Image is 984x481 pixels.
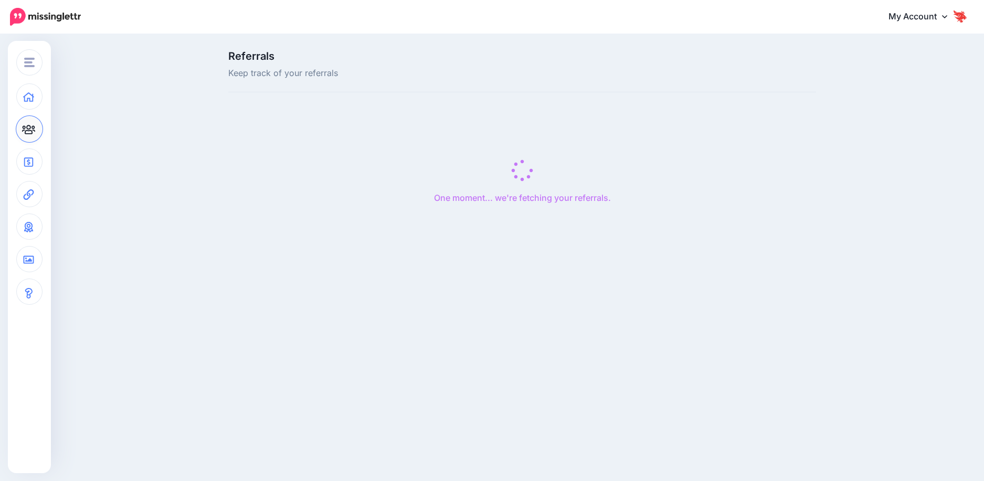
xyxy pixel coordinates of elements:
span: One moment... we're fetching your referrals. [228,159,816,205]
a: My Account [878,4,968,30]
span: Keep track of your referrals [228,67,615,80]
img: Missinglettr [10,8,81,26]
img: menu.png [24,58,35,67]
span: Referrals [228,51,615,61]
